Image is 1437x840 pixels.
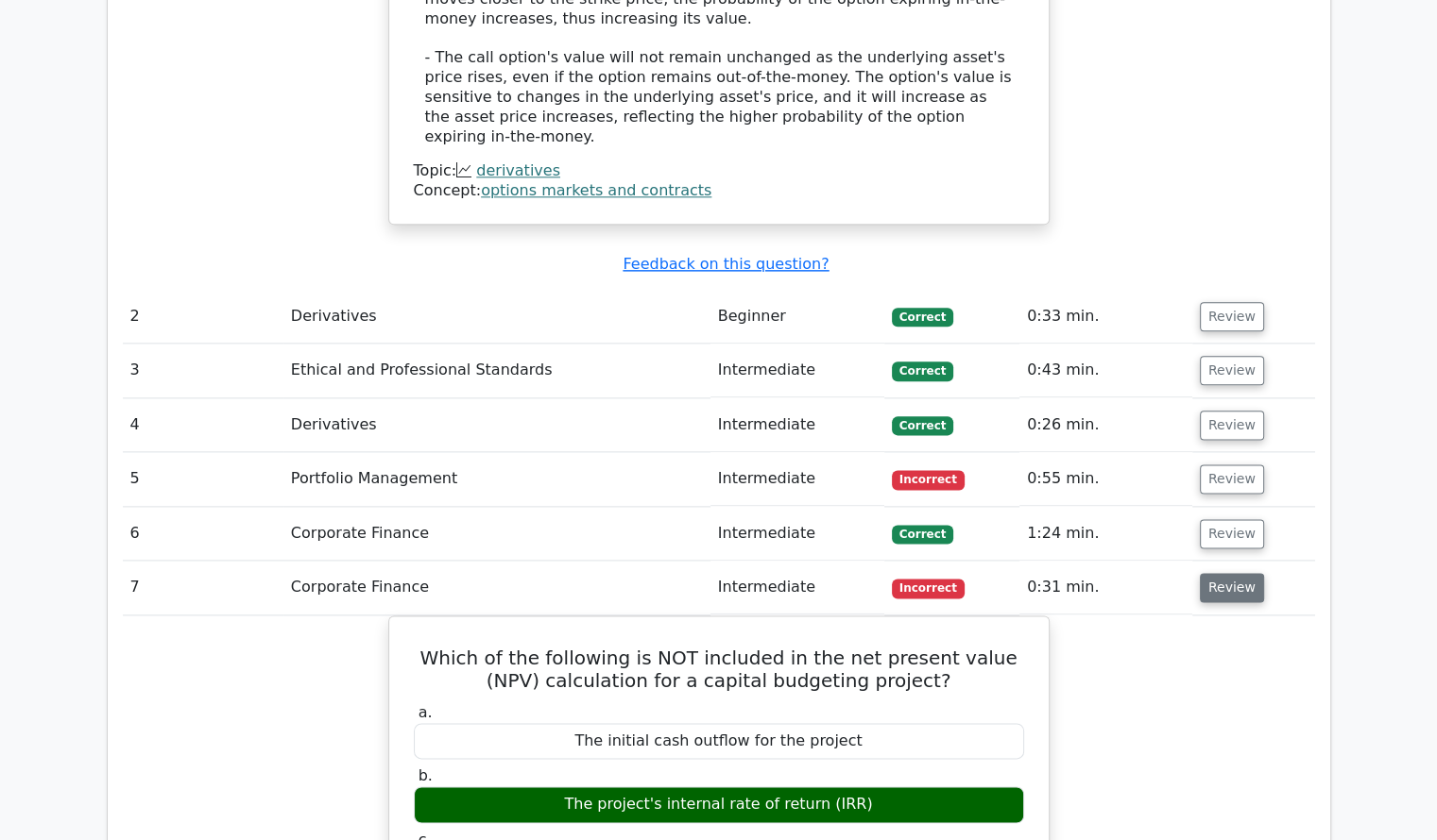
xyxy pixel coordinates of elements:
[283,344,710,397] td: Ethical and Professional Standards
[710,452,884,506] td: Intermediate
[710,398,884,452] td: Intermediate
[892,308,953,327] span: Correct
[892,470,965,489] span: Incorrect
[412,647,1026,692] h5: Which of the following is NOT included in the net present value (NPV) calculation for a capital b...
[1200,464,1264,494] button: Review
[123,452,283,506] td: 5
[283,398,710,452] td: Derivatives
[1200,519,1264,548] button: Review
[419,766,433,784] span: b.
[892,525,953,544] span: Correct
[710,507,884,561] td: Intermediate
[710,290,884,344] td: Beginner
[283,452,710,506] td: Portfolio Management
[419,703,433,721] span: a.
[1019,290,1192,344] td: 0:33 min.
[710,344,884,397] td: Intermediate
[283,561,710,614] td: Corporate Finance
[1019,344,1192,397] td: 0:43 min.
[892,361,953,380] span: Correct
[123,290,283,344] td: 2
[123,507,283,561] td: 6
[1200,302,1264,331] button: Review
[481,181,711,199] a: options markets and contracts
[414,723,1024,760] div: The initial cash outflow for the project
[1019,507,1192,561] td: 1:24 min.
[892,416,953,435] span: Correct
[623,255,829,273] a: Feedback on this question?
[123,398,283,452] td: 4
[476,161,560,179] a: derivatives
[710,561,884,614] td: Intermediate
[892,579,965,597] span: Incorrect
[1200,411,1264,440] button: Review
[283,290,710,344] td: Derivatives
[414,786,1024,823] div: The project's internal rate of return (IRR)
[1200,356,1264,385] button: Review
[1019,452,1192,506] td: 0:55 min.
[1019,398,1192,452] td: 0:26 min.
[1200,573,1264,602] button: Review
[414,181,1024,201] div: Concept:
[283,507,710,561] td: Corporate Finance
[123,561,283,614] td: 7
[1019,561,1192,614] td: 0:31 min.
[123,344,283,397] td: 3
[414,161,1024,181] div: Topic:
